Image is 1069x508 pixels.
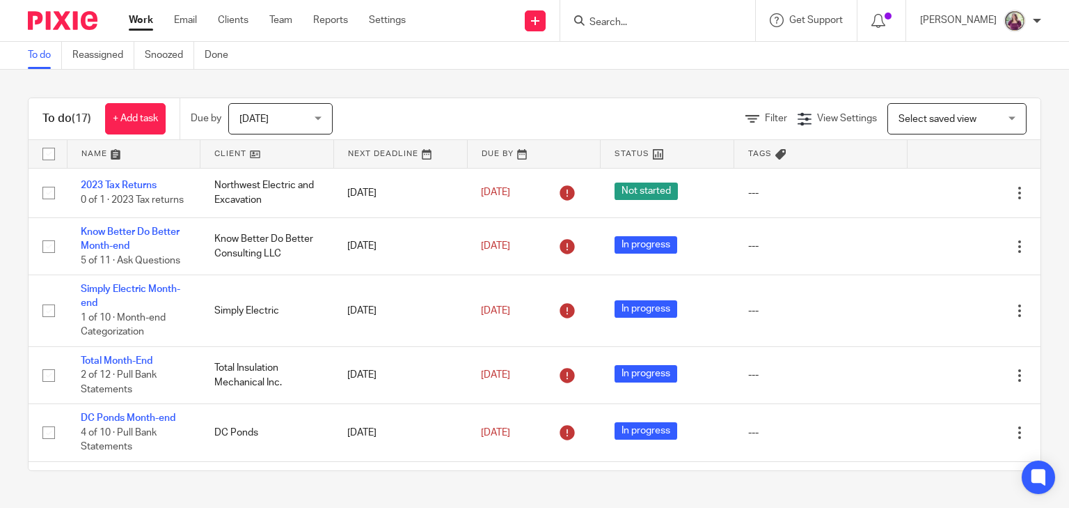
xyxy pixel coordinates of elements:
td: [DATE] [333,217,467,275]
span: In progress [615,300,677,318]
td: [DATE] [333,346,467,403]
td: DC Ponds [200,404,334,461]
div: --- [748,186,894,200]
a: Reassigned [72,42,134,69]
span: 4 of 10 · Pull Bank Statements [81,428,157,452]
span: In progress [615,365,677,383]
a: Reports [313,13,348,27]
a: Know Better Do Better Month-end [81,227,180,251]
a: Clients [218,13,248,27]
span: 1 of 10 · Month-end Categorization [81,313,166,337]
div: --- [748,368,894,382]
a: To do [28,42,62,69]
img: Pixie [28,11,97,30]
a: DC Ponds Month-end [81,413,175,423]
div: --- [748,426,894,440]
span: In progress [615,236,677,254]
span: Get Support [789,15,843,25]
div: --- [748,239,894,253]
td: Total Insulation Mechanical Inc. [200,346,334,403]
span: View Settings [817,114,877,123]
span: [DATE] [481,188,510,198]
span: [DATE] [481,241,510,251]
a: Total Month-End [81,356,152,366]
p: Due by [191,111,221,125]
td: [DATE] [333,168,467,217]
td: Northwest Electric and Excavation [200,168,334,217]
span: [DATE] [481,428,510,438]
span: (17) [72,113,91,124]
td: Know Better Do Better Consulting LLC [200,217,334,275]
h1: To do [42,111,91,126]
span: Select saved view [898,114,976,124]
div: --- [748,304,894,318]
span: [DATE] [481,306,510,316]
td: Simply Electric [200,275,334,347]
a: Settings [369,13,406,27]
a: Simply Electric Month-end [81,284,180,308]
span: Not started [615,183,678,200]
a: Team [269,13,292,27]
span: Filter [765,114,787,123]
input: Search [588,17,713,29]
span: Tags [748,150,772,157]
span: 5 of 11 · Ask Questions [81,256,180,265]
a: 2023 Tax Returns [81,180,157,190]
td: [DATE] [333,404,467,461]
a: Email [174,13,197,27]
p: [PERSON_NAME] [920,13,997,27]
img: Simple%20Professional%20Name%20Introduction%20LinkedIn%20Profile%20Picture.png [1004,10,1026,32]
span: [DATE] [481,370,510,380]
span: [DATE] [239,114,269,124]
a: Work [129,13,153,27]
span: 0 of 1 · 2023 Tax returns [81,195,184,205]
span: 2 of 12 · Pull Bank Statements [81,370,157,394]
td: [DATE] [333,275,467,347]
a: Snoozed [145,42,194,69]
a: Done [205,42,239,69]
a: + Add task [105,103,166,134]
span: In progress [615,422,677,440]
